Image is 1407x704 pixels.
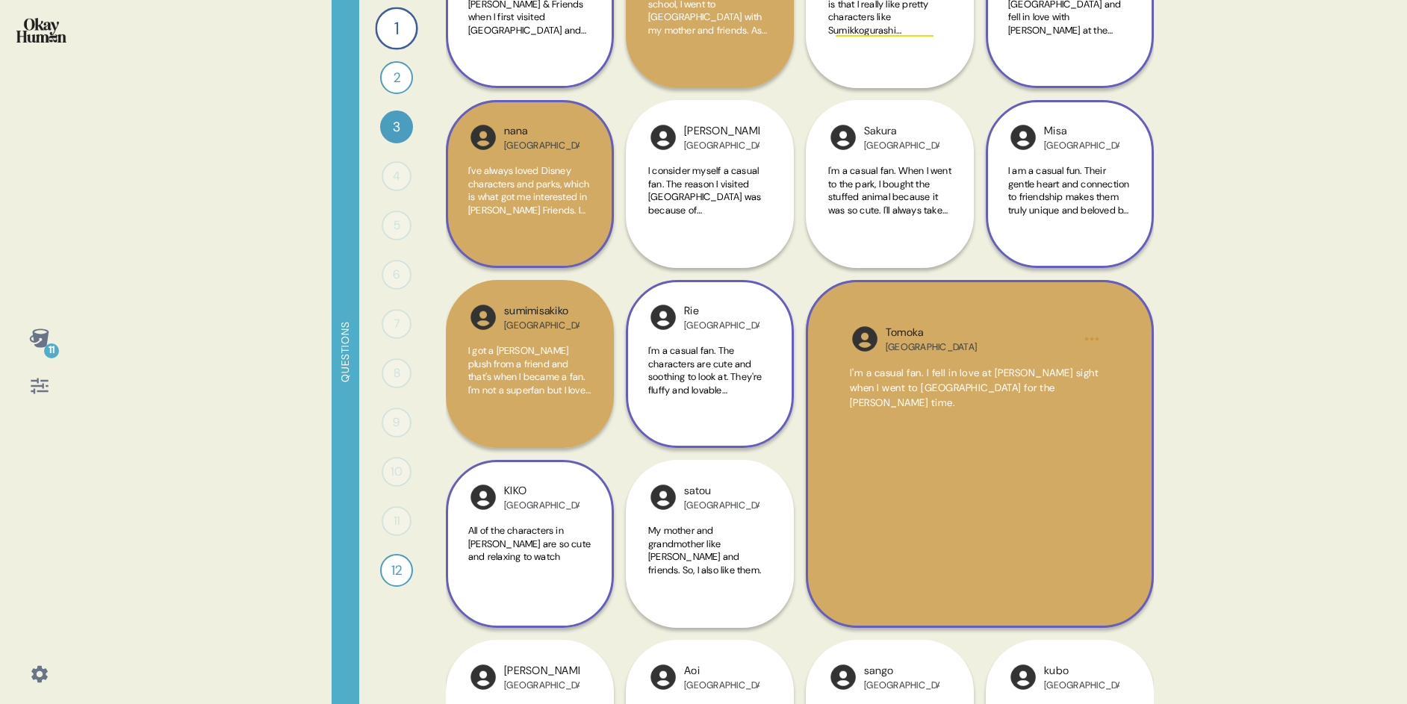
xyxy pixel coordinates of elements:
[380,110,413,143] div: 3
[504,499,580,511] div: [GEOGRAPHIC_DATA]
[375,7,417,49] div: 1
[468,122,498,152] img: l1ibTKarBSWXLOhlfT5LxFP+OttMJpPJZDKZTCbz9PgHEggSPYjZSwEAAAAASUVORK5CYII=
[382,161,411,191] div: 4
[468,164,589,255] span: I've always loved Disney characters and parks, which is what got me interested in [PERSON_NAME] F...
[648,482,678,512] img: l1ibTKarBSWXLOhlfT5LxFP+OttMJpPJZDKZTCbz9PgHEggSPYjZSwEAAAAASUVORK5CYII=
[380,554,413,587] div: 12
[504,303,580,320] div: sumimisakiko
[380,61,413,94] div: 2
[1044,679,1119,691] div: [GEOGRAPHIC_DATA]
[684,483,760,499] div: satou
[1044,123,1119,140] div: Misa
[886,341,977,353] div: [GEOGRAPHIC_DATA]
[684,140,760,152] div: [GEOGRAPHIC_DATA]
[648,524,761,576] span: My mother and grandmother like [PERSON_NAME] and friends. So, I also like them.
[864,140,939,152] div: [GEOGRAPHIC_DATA]
[382,358,411,388] div: 8
[504,483,580,499] div: KIKO
[468,344,591,409] span: I got a [PERSON_NAME] plush from a friend and that's when I became a fan. I'm not a superfan but ...
[1044,140,1119,152] div: [GEOGRAPHIC_DATA]
[504,320,580,331] div: [GEOGRAPHIC_DATA]
[684,320,760,331] div: [GEOGRAPHIC_DATA]
[382,457,411,487] div: 10
[1044,663,1119,679] div: kubo
[648,302,678,332] img: l1ibTKarBSWXLOhlfT5LxFP+OttMJpPJZDKZTCbz9PgHEggSPYjZSwEAAAAASUVORK5CYII=
[850,367,1099,410] span: I'm a casual fan. I fell in love at [PERSON_NAME] sight when I went to [GEOGRAPHIC_DATA] for the ...
[828,122,858,152] img: l1ibTKarBSWXLOhlfT5LxFP+OttMJpPJZDKZTCbz9PgHEggSPYjZSwEAAAAASUVORK5CYII=
[468,662,498,692] img: l1ibTKarBSWXLOhlfT5LxFP+OttMJpPJZDKZTCbz9PgHEggSPYjZSwEAAAAASUVORK5CYII=
[648,164,765,255] span: I consider myself a casual fan. The reason I visited [GEOGRAPHIC_DATA] was because of [PERSON_NAM...
[684,679,760,691] div: [GEOGRAPHIC_DATA]
[382,408,411,437] div: 9
[850,324,880,354] img: l1ibTKarBSWXLOhlfT5LxFP+OttMJpPJZDKZTCbz9PgHEggSPYjZSwEAAAAASUVORK5CYII=
[684,663,760,679] div: Aoi
[504,140,580,152] div: [GEOGRAPHIC_DATA]
[382,506,411,536] div: 11
[886,325,977,341] div: Tomoka
[468,302,498,332] img: l1ibTKarBSWXLOhlfT5LxFP+OttMJpPJZDKZTCbz9PgHEggSPYjZSwEAAAAASUVORK5CYII=
[836,35,934,52] mark: [GEOGRAPHIC_DATA]
[468,482,498,512] img: l1ibTKarBSWXLOhlfT5LxFP+OttMJpPJZDKZTCbz9PgHEggSPYjZSwEAAAAASUVORK5CYII=
[648,122,678,152] img: l1ibTKarBSWXLOhlfT5LxFP+OttMJpPJZDKZTCbz9PgHEggSPYjZSwEAAAAASUVORK5CYII=
[828,164,951,229] span: I'm a casual fan. When I went to the park, I bought the stuffed animal because it was so cute. I'...
[1008,662,1038,692] img: l1ibTKarBSWXLOhlfT5LxFP+OttMJpPJZDKZTCbz9PgHEggSPYjZSwEAAAAASUVORK5CYII=
[684,123,760,140] div: [PERSON_NAME]
[684,303,760,320] div: Rie
[382,211,411,240] div: 5
[382,309,411,339] div: 7
[684,499,760,511] div: [GEOGRAPHIC_DATA]
[16,18,66,43] img: okayhuman.3b1b6348.png
[468,524,591,563] span: All of the characters in [PERSON_NAME] are so cute and relaxing to watch
[1008,164,1129,229] span: I am a casual fun. Their gentle heart and connection to friendship makes them truly unique and be...
[44,343,59,358] div: 11
[504,679,580,691] div: [GEOGRAPHIC_DATA]
[504,123,580,140] div: nana
[648,344,762,409] span: I'm a casual fan. The characters are cute and soothing to look at. They're fluffy and lovable cha...
[864,123,939,140] div: Sakura
[504,663,580,679] div: [PERSON_NAME]
[382,260,411,290] div: 6
[648,662,678,692] img: l1ibTKarBSWXLOhlfT5LxFP+OttMJpPJZDKZTCbz9PgHEggSPYjZSwEAAAAASUVORK5CYII=
[1008,122,1038,152] img: l1ibTKarBSWXLOhlfT5LxFP+OttMJpPJZDKZTCbz9PgHEggSPYjZSwEAAAAASUVORK5CYII=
